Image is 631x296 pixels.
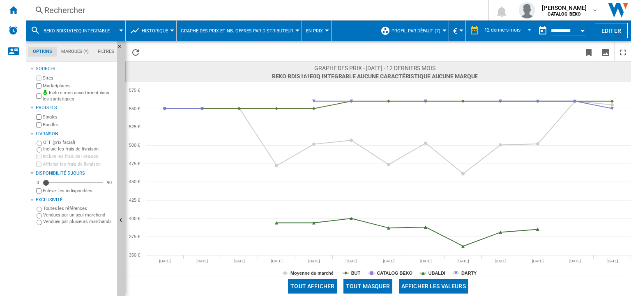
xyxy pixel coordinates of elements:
button: En prix [306,20,327,41]
label: Afficher les frais de livraison [43,161,114,167]
md-menu: Currency [449,20,466,41]
label: Inclure mon assortiment dans les statistiques [43,90,114,102]
label: Inclure les frais de livraison [43,146,114,152]
tspan: 450 € [129,179,140,184]
button: Masquer [117,41,127,56]
tspan: [DATE] [159,259,171,263]
b: CATALOG BEKO [548,11,581,17]
label: Sites [43,75,114,81]
div: 90 [105,180,114,186]
label: Enlever les indisponibles [43,188,114,194]
input: Inclure les frais de livraison [36,154,41,159]
tspan: CATALOG BEKO [377,271,412,276]
tspan: Moyenne du marché [290,271,334,276]
span: BEKO BDIS161E0Q INTEGRABLE [44,28,110,34]
button: Tout afficher [288,279,337,294]
img: alerts-logo.svg [8,25,18,35]
tspan: [DATE] [569,259,581,263]
tspan: [DATE] [495,259,506,263]
input: Bundles [36,122,41,128]
input: Afficher les frais de livraison [36,162,41,167]
input: Inclure mon assortiment dans les statistiques [36,91,41,101]
span: Profil par défaut (7) [391,28,440,34]
button: Tout masquer [343,279,392,294]
tspan: [DATE] [532,259,543,263]
div: Produits [36,105,114,111]
div: Exclusivité [36,197,114,203]
div: Livraison [36,131,114,137]
img: mysite-bg-18x18.png [43,90,48,95]
input: Vendues par un seul marchand [37,213,42,219]
md-tab-item: Filtres [93,47,119,57]
tspan: [DATE] [234,259,245,263]
div: 12 derniers mois [484,27,520,33]
label: Bundles [43,122,114,128]
label: Singles [43,114,114,120]
div: Sources [36,66,114,72]
tspan: DARTY [461,271,477,276]
tspan: 425 € [129,198,140,203]
span: [PERSON_NAME] [542,4,587,12]
label: Vendues par un seul marchand [43,212,114,218]
tspan: 500 € [129,143,140,148]
input: Vendues par plusieurs marchands [37,220,42,225]
span: Graphe des prix et nb. offres par distributeur [181,28,293,34]
button: Profil par défaut (7) [391,20,444,41]
div: BEKO BDIS161E0Q INTEGRABLE [30,20,121,41]
input: Inclure les frais de livraison [37,147,42,153]
span: BEKO BDIS161E0Q INTEGRABLE Aucune caractéristique Aucune marque [272,72,478,80]
button: Afficher les valeurs [399,279,468,294]
tspan: 575 € [129,88,140,93]
div: Historique [130,20,172,41]
button: Graphe des prix et nb. offres par distributeur [181,20,297,41]
tspan: [DATE] [607,259,618,263]
md-select: REPORTS.WIZARD.STEPS.REPORT.STEPS.REPORT_OPTIONS.PERIOD: 12 derniers mois [484,24,534,38]
input: Singles [36,114,41,120]
tspan: [DATE] [309,259,320,263]
tspan: BUT [351,271,361,276]
input: OFF (prix facial) [37,141,42,146]
button: Open calendar [575,22,590,37]
tspan: [DATE] [345,259,357,263]
input: Marketplaces [36,83,41,89]
md-tab-item: Marques (*) [57,47,93,57]
span: Graphe des prix - [DATE] - 12 derniers mois [272,64,478,72]
div: Profil par défaut (7) [380,20,444,41]
img: profile.jpg [519,2,535,18]
button: € [453,20,461,41]
tspan: UBALDI [428,271,445,276]
label: Toutes les références [43,205,114,212]
input: Toutes les références [37,207,42,212]
div: 0 [35,180,41,186]
label: Inclure les frais de livraison [43,153,114,159]
tspan: 375 € [129,234,140,239]
input: Sites [36,75,41,81]
tspan: [DATE] [458,259,469,263]
tspan: [DATE] [420,259,432,263]
tspan: [DATE] [196,259,208,263]
label: OFF (prix facial) [43,139,114,146]
button: Recharger [127,42,144,61]
label: Vendues par plusieurs marchands [43,219,114,225]
tspan: 350 € [129,253,140,257]
tspan: [DATE] [271,259,283,263]
button: Créer un favoris [580,42,597,61]
tspan: 525 € [129,124,140,129]
button: md-calendar [534,23,551,39]
tspan: [DATE] [383,259,394,263]
span: En prix [306,28,323,34]
button: Plein écran [615,42,631,61]
tspan: 475 € [129,161,140,166]
button: Historique [142,20,172,41]
tspan: 400 € [129,216,140,221]
div: Disponibilité 5 Jours [36,170,114,177]
button: Editer [595,23,628,38]
input: Afficher les frais de livraison [36,188,41,194]
label: Marketplaces [43,83,114,89]
span: Historique [142,28,168,34]
div: Rechercher [44,5,467,16]
tspan: 550 € [129,106,140,111]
